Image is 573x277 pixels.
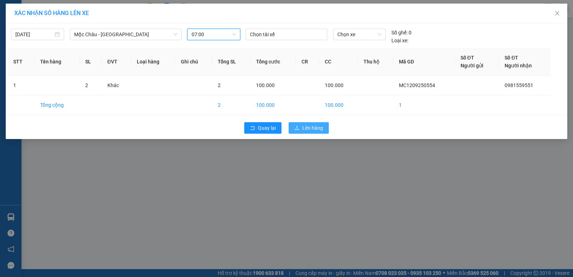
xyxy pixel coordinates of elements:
[302,124,323,132] span: Lên hàng
[391,37,408,44] span: Loại xe:
[15,30,53,38] input: 12/09/2025
[173,32,178,37] span: down
[319,95,358,115] td: 100.000
[391,29,408,37] span: Số ghế:
[461,63,483,68] span: Người gửi
[250,95,296,115] td: 100.000
[393,48,454,76] th: Mã GD
[319,48,358,76] th: CC
[175,48,212,76] th: Ghi chú
[393,95,454,115] td: 1
[461,55,474,61] span: Số ĐT
[294,125,299,131] span: upload
[192,29,236,40] span: 07:00
[325,82,343,88] span: 100.000
[289,122,329,134] button: uploadLên hàng
[34,48,80,76] th: Tên hàng
[250,125,255,131] span: rollback
[34,95,80,115] td: Tổng cộng
[505,55,518,61] span: Số ĐT
[505,82,533,88] span: 0981559551
[399,82,435,88] span: MC1209250554
[218,82,221,88] span: 2
[296,48,319,76] th: CR
[505,63,532,68] span: Người nhận
[256,82,275,88] span: 100.000
[244,122,281,134] button: rollbackQuay lại
[212,95,250,115] td: 2
[8,76,34,95] td: 1
[8,48,34,76] th: STT
[102,48,131,76] th: ĐVT
[14,10,89,16] span: XÁC NHẬN SỐ HÀNG LÊN XE
[85,82,88,88] span: 2
[554,10,560,16] span: close
[358,48,393,76] th: Thu hộ
[391,29,411,37] div: 0
[131,48,175,76] th: Loại hàng
[258,124,276,132] span: Quay lại
[212,48,250,76] th: Tổng SL
[547,4,567,24] button: Close
[337,29,381,40] span: Chọn xe
[102,76,131,95] td: Khác
[250,48,296,76] th: Tổng cước
[74,29,177,40] span: Mộc Châu - Mỹ Đình
[80,48,102,76] th: SL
